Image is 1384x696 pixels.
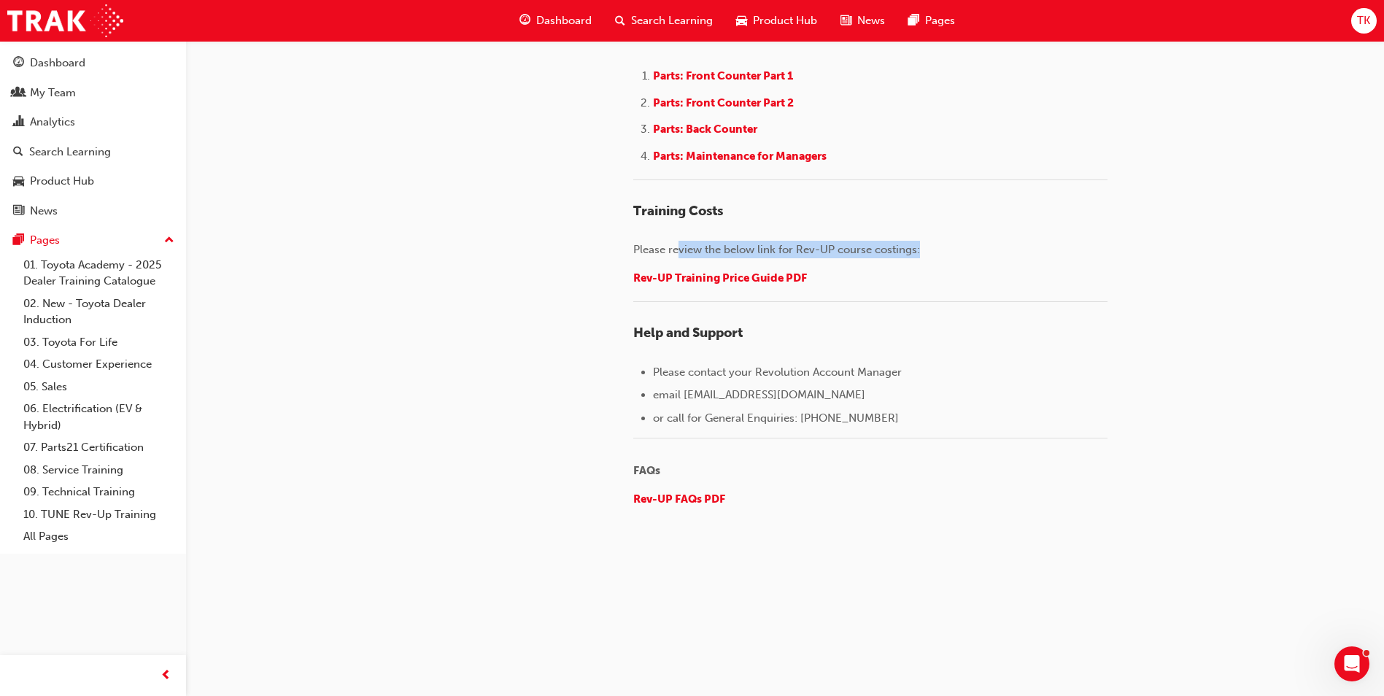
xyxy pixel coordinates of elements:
[13,175,24,188] span: car-icon
[508,6,603,36] a: guage-iconDashboard
[603,6,724,36] a: search-iconSearch Learning
[18,353,180,376] a: 04. Customer Experience
[633,492,725,506] a: Rev-UP FAQs PDF
[633,271,807,285] a: Rev-UP Training Price Guide PDF
[18,293,180,331] a: 02. New - Toyota Dealer Induction
[653,366,902,379] span: Please contact your Revolution Account Manager
[897,6,967,36] a: pages-iconPages
[6,227,180,254] button: Pages
[6,47,180,227] button: DashboardMy TeamAnalyticsSearch LearningProduct HubNews
[7,4,123,37] img: Trak
[1334,646,1369,681] iframe: Intercom live chat
[633,29,786,45] span: PARTS TRAINING LINKS:
[631,12,713,29] span: Search Learning
[13,205,24,218] span: news-icon
[18,503,180,526] a: 10. TUNE Rev-Up Training
[30,232,60,249] div: Pages
[653,69,816,82] a: Parts: Front Counter Part 1
[653,123,757,136] span: Parts: Back Counter
[857,12,885,29] span: News
[18,331,180,354] a: 03. Toyota For Life
[633,243,920,256] span: Please review the below link for Rev-UP course costings:
[18,376,180,398] a: 05. Sales
[6,50,180,77] a: Dashboard
[30,55,85,71] div: Dashboard
[829,6,897,36] a: news-iconNews
[13,234,24,247] span: pages-icon
[6,80,180,107] a: My Team
[13,116,24,129] span: chart-icon
[18,481,180,503] a: 09. Technical Training
[653,123,770,136] a: Parts: Back Counter
[736,12,747,30] span: car-icon
[30,203,58,220] div: News
[925,12,955,29] span: Pages
[633,464,660,477] span: FAQs
[29,144,111,161] div: Search Learning
[18,398,180,436] a: 06. Electrification (EV & Hybrid)
[30,85,76,101] div: My Team
[6,109,180,136] a: Analytics
[653,150,827,163] span: Parts: Maintenance for Managers
[653,96,794,109] span: Parts: Front Counter Part 2
[18,254,180,293] a: 01. Toyota Academy - 2025 Dealer Training Catalogue
[840,12,851,30] span: news-icon
[633,325,743,341] span: Help and Support
[653,96,816,109] a: Parts: Front Counter Part 2
[13,57,24,70] span: guage-icon
[6,168,180,195] a: Product Hub
[18,436,180,459] a: 07. Parts21 Certification
[18,459,180,482] a: 08. Service Training
[908,12,919,30] span: pages-icon
[1351,8,1377,34] button: TK
[6,139,180,166] a: Search Learning
[164,231,174,250] span: up-icon
[30,173,94,190] div: Product Hub
[653,388,865,401] span: email [EMAIL_ADDRESS][DOMAIN_NAME]
[615,12,625,30] span: search-icon
[724,6,829,36] a: car-iconProduct Hub
[30,114,75,131] div: Analytics
[6,198,180,225] a: News
[18,525,180,548] a: All Pages
[753,12,817,29] span: Product Hub
[653,150,840,163] a: Parts: Maintenance for Managers
[653,69,793,82] span: Parts: Front Counter Part 1
[519,12,530,30] span: guage-icon
[1357,12,1370,29] span: TK
[653,411,899,425] span: or call for General Enquiries: [PHONE_NUMBER]
[13,87,24,100] span: people-icon
[536,12,592,29] span: Dashboard
[13,146,23,159] span: search-icon
[633,203,723,219] span: Training Costs
[161,667,171,685] span: prev-icon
